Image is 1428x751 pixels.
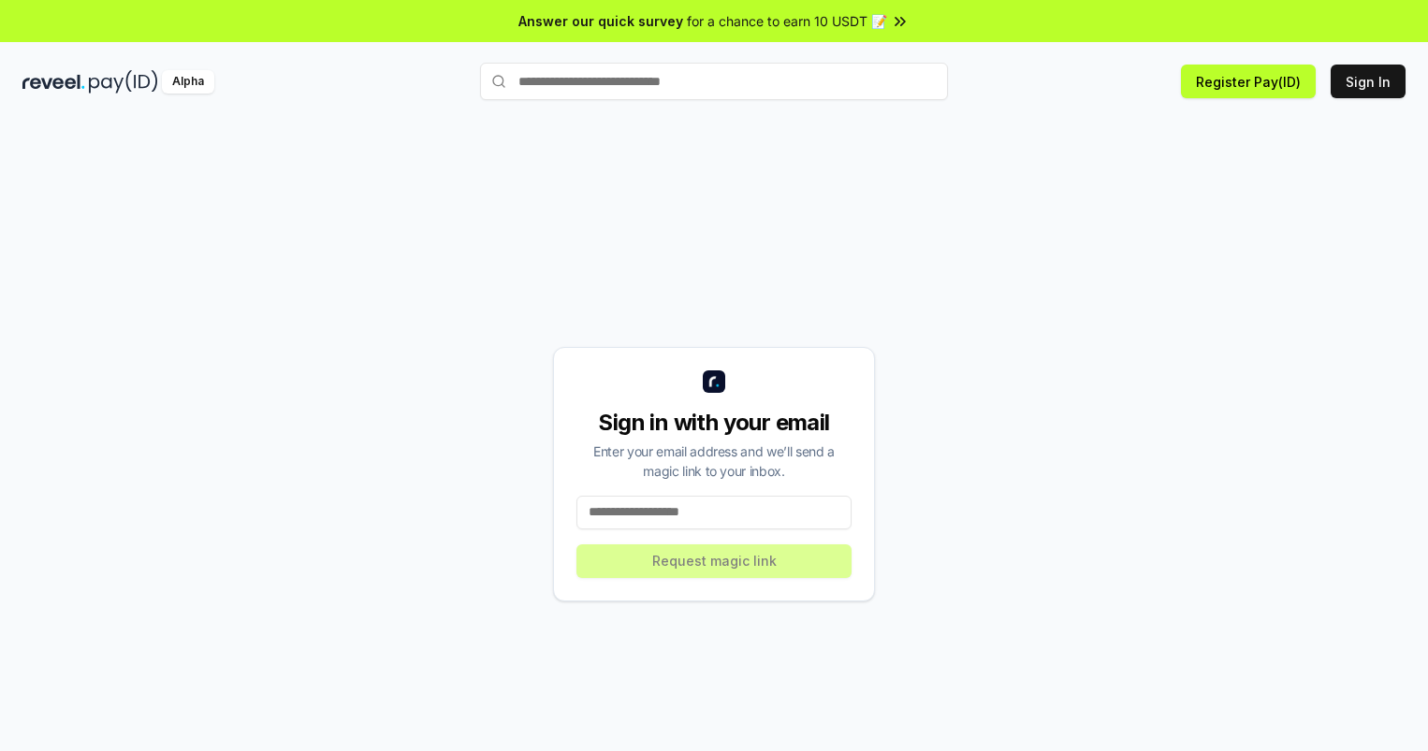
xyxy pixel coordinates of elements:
button: Sign In [1331,65,1406,98]
span: for a chance to earn 10 USDT 📝 [687,11,887,31]
img: logo_small [703,370,725,393]
img: reveel_dark [22,70,85,94]
span: Answer our quick survey [518,11,683,31]
button: Register Pay(ID) [1181,65,1316,98]
div: Enter your email address and we’ll send a magic link to your inbox. [576,441,852,481]
div: Alpha [162,70,214,94]
img: pay_id [89,70,158,94]
div: Sign in with your email [576,408,852,438]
